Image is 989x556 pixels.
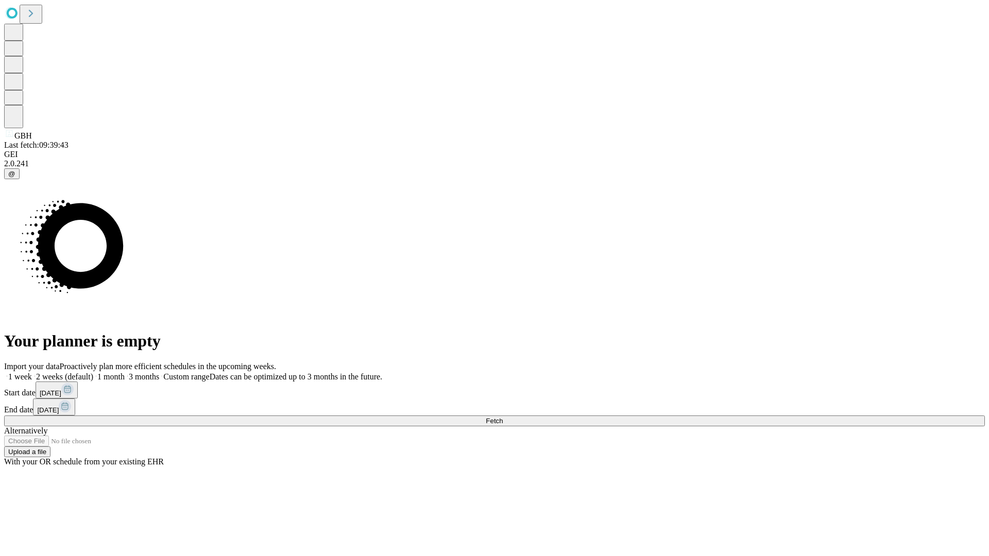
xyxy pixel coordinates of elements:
[36,381,78,398] button: [DATE]
[60,362,276,371] span: Proactively plan more efficient schedules in the upcoming weeks.
[97,372,125,381] span: 1 month
[4,426,47,435] span: Alternatively
[4,446,50,457] button: Upload a file
[4,362,60,371] span: Import your data
[163,372,209,381] span: Custom range
[4,159,985,168] div: 2.0.241
[486,417,503,425] span: Fetch
[4,415,985,426] button: Fetch
[129,372,159,381] span: 3 months
[4,150,985,159] div: GEI
[37,406,59,414] span: [DATE]
[33,398,75,415] button: [DATE]
[4,332,985,351] h1: Your planner is empty
[40,389,61,397] span: [DATE]
[210,372,382,381] span: Dates can be optimized up to 3 months in the future.
[8,170,15,178] span: @
[4,141,69,149] span: Last fetch: 09:39:43
[4,381,985,398] div: Start date
[8,372,32,381] span: 1 week
[4,168,20,179] button: @
[36,372,93,381] span: 2 weeks (default)
[14,131,32,140] span: GBH
[4,398,985,415] div: End date
[4,457,164,466] span: With your OR schedule from your existing EHR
